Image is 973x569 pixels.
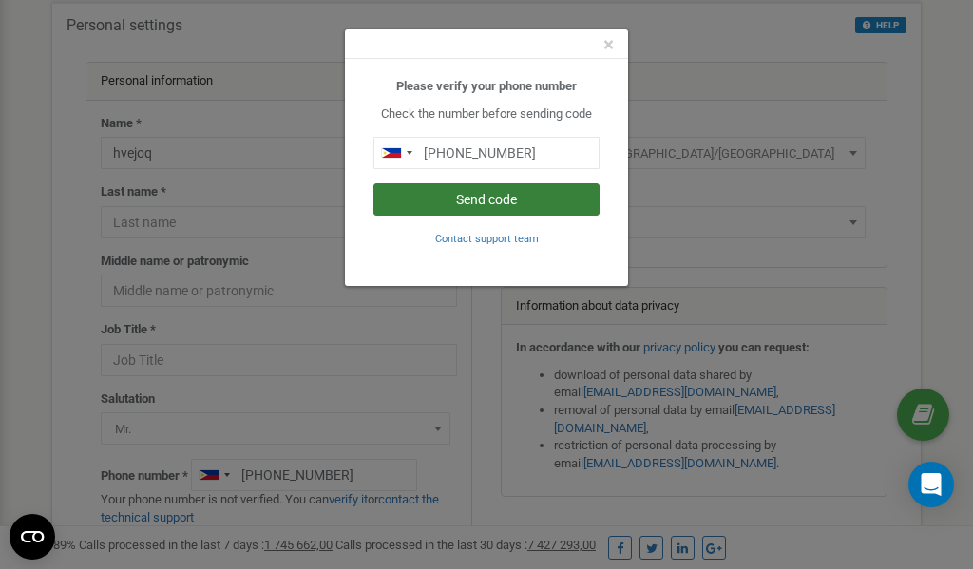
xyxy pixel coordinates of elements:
div: Telephone country code [374,138,418,168]
button: Close [603,35,614,55]
button: Send code [373,183,600,216]
div: Open Intercom Messenger [908,462,954,507]
p: Check the number before sending code [373,105,600,123]
span: × [603,33,614,56]
button: Open CMP widget [10,514,55,560]
a: Contact support team [435,231,539,245]
b: Please verify your phone number [396,79,577,93]
small: Contact support team [435,233,539,245]
input: 0905 123 4567 [373,137,600,169]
